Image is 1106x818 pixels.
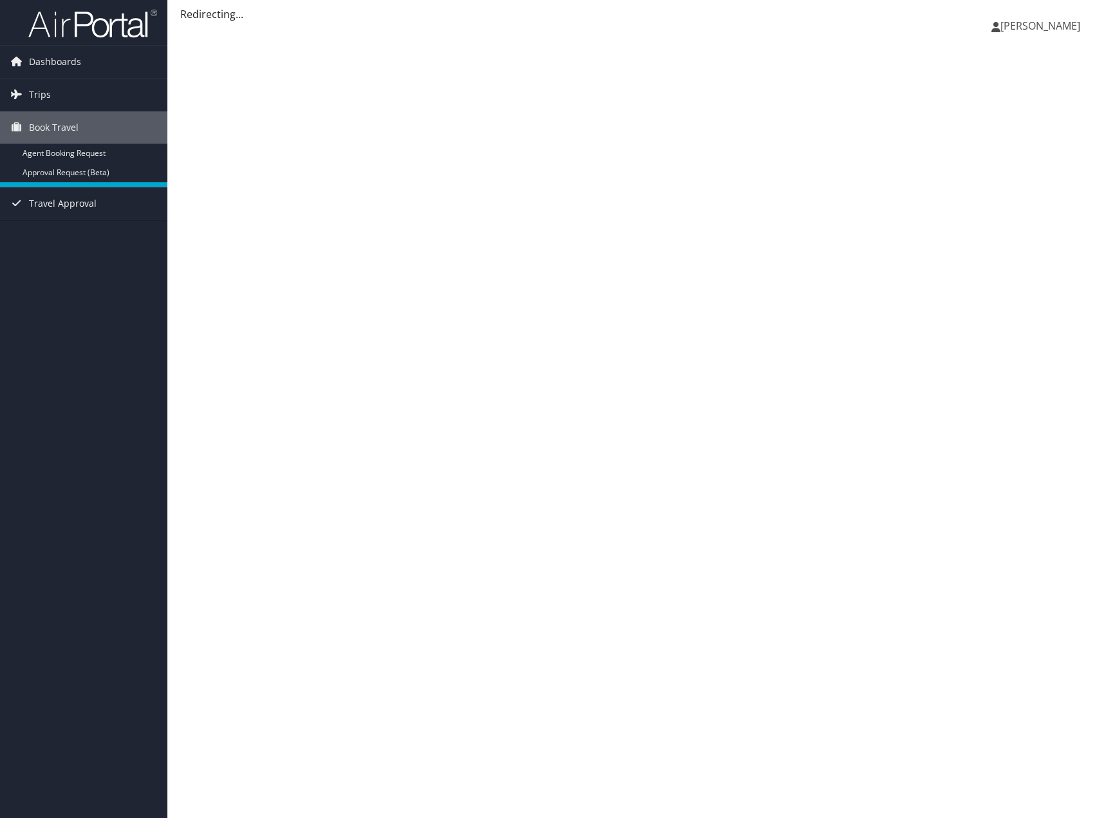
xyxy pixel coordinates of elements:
[29,111,79,144] span: Book Travel
[29,187,97,220] span: Travel Approval
[180,6,1093,22] div: Redirecting...
[28,8,157,39] img: airportal-logo.png
[1000,19,1080,33] span: [PERSON_NAME]
[29,79,51,111] span: Trips
[991,6,1093,45] a: [PERSON_NAME]
[29,46,81,78] span: Dashboards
